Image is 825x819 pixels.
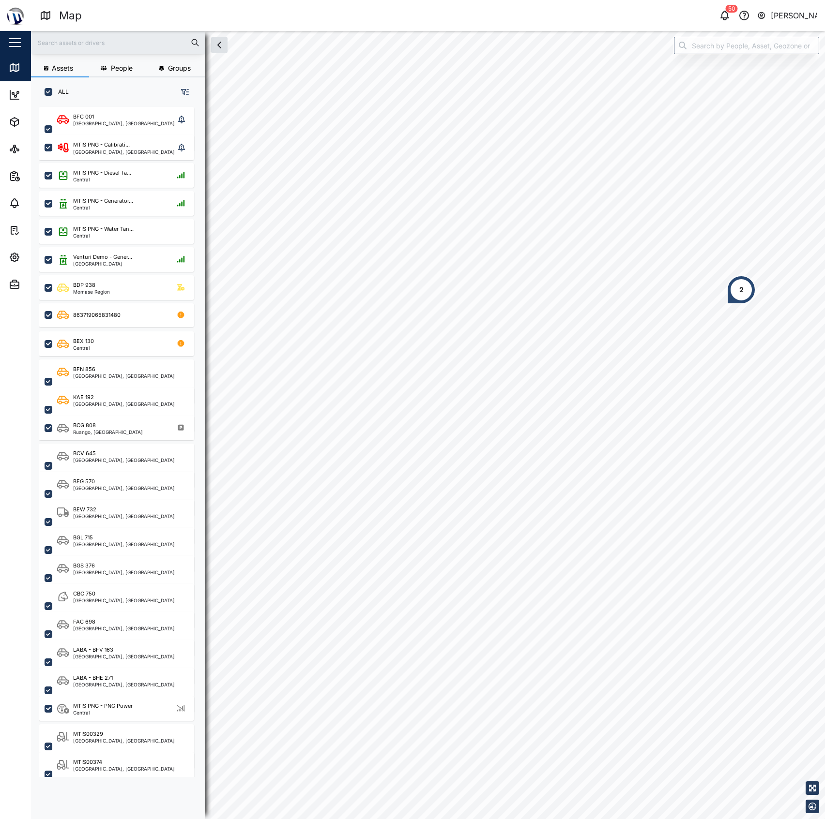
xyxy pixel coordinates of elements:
div: BEX 130 [73,337,94,345]
div: [GEOGRAPHIC_DATA], [GEOGRAPHIC_DATA] [73,121,175,126]
div: [PERSON_NAME] [771,10,817,22]
div: LABA - BHE 271 [73,674,113,682]
div: [GEOGRAPHIC_DATA], [GEOGRAPHIC_DATA] [73,373,175,378]
div: BDP 938 [73,281,95,289]
div: [GEOGRAPHIC_DATA], [GEOGRAPHIC_DATA] [73,682,175,687]
div: [GEOGRAPHIC_DATA], [GEOGRAPHIC_DATA] [73,738,175,743]
div: [GEOGRAPHIC_DATA], [GEOGRAPHIC_DATA] [73,654,175,659]
div: BEG 570 [73,477,95,486]
div: KAE 192 [73,393,94,402]
div: MTIS00329 [73,730,103,738]
div: [GEOGRAPHIC_DATA], [GEOGRAPHIC_DATA] [73,766,175,771]
div: [GEOGRAPHIC_DATA] [73,261,132,266]
div: [GEOGRAPHIC_DATA], [GEOGRAPHIC_DATA] [73,458,175,462]
div: [GEOGRAPHIC_DATA], [GEOGRAPHIC_DATA] [73,402,175,406]
div: Sites [25,144,48,154]
div: Admin [25,279,54,290]
div: 863719065831480 [73,311,121,319]
div: Settings [25,252,60,263]
canvas: Map [31,31,825,819]
div: BGS 376 [73,562,95,570]
div: Reports [25,171,58,181]
div: MTIS00374 [73,758,102,766]
div: Momase Region [73,289,110,294]
div: [GEOGRAPHIC_DATA], [GEOGRAPHIC_DATA] [73,542,175,547]
div: [GEOGRAPHIC_DATA], [GEOGRAPHIC_DATA] [73,570,175,575]
div: BGL 715 [73,534,93,542]
label: ALL [52,88,69,96]
div: [GEOGRAPHIC_DATA], [GEOGRAPHIC_DATA] [73,149,175,154]
span: People [111,65,133,72]
div: BEW 732 [73,506,96,514]
div: Ruango, [GEOGRAPHIC_DATA] [73,430,143,434]
div: Map marker [727,275,756,304]
input: Search assets or drivers [37,35,199,50]
div: 50 [726,5,738,13]
img: Main Logo [5,5,26,26]
div: [GEOGRAPHIC_DATA], [GEOGRAPHIC_DATA] [73,486,175,491]
div: MTIS PNG - Water Tan... [73,225,134,233]
div: MTIS PNG - Diesel Ta... [73,169,131,177]
span: Assets [52,65,73,72]
input: Search by People, Asset, Geozone or Place [674,37,819,54]
div: [GEOGRAPHIC_DATA], [GEOGRAPHIC_DATA] [73,598,175,603]
div: Venturi Demo - Gener... [73,253,132,261]
div: Central [73,205,133,210]
div: MTIS PNG - Generator... [73,197,133,205]
div: BCV 645 [73,449,96,458]
div: Central [73,233,134,238]
div: [GEOGRAPHIC_DATA], [GEOGRAPHIC_DATA] [73,626,175,631]
div: MTIS PNG - Calibrati... [73,141,130,149]
button: [PERSON_NAME] [757,9,817,22]
div: Map [25,62,47,73]
div: MTIS PNG - PNG Power [73,702,133,710]
div: LABA - BFV 163 [73,646,113,654]
div: BCG 808 [73,421,96,430]
div: Map [59,7,82,24]
div: BFC 001 [73,113,94,121]
div: Alarms [25,198,55,208]
div: Central [73,345,94,350]
div: Dashboard [25,89,69,100]
div: Tasks [25,225,52,236]
div: Central [73,710,133,715]
div: [GEOGRAPHIC_DATA], [GEOGRAPHIC_DATA] [73,514,175,519]
div: 2 [739,284,744,295]
div: BFN 856 [73,365,95,373]
div: Central [73,177,131,182]
div: grid [39,104,205,811]
div: CBC 750 [73,590,95,598]
div: FAC 698 [73,618,95,626]
div: Assets [25,117,55,127]
span: Groups [168,65,191,72]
